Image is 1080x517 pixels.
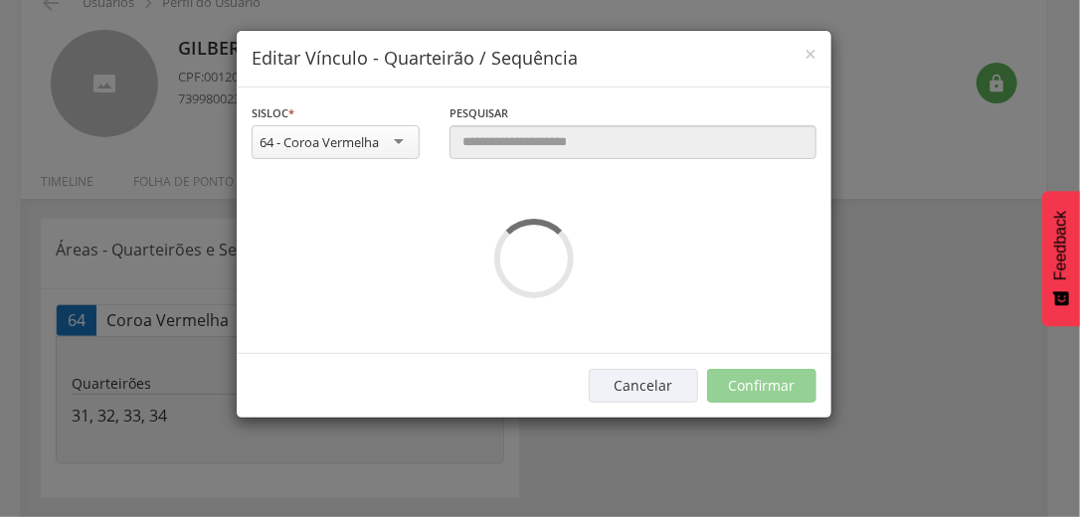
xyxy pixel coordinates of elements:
span: Sisloc [252,105,288,120]
h4: Editar Vínculo - Quarteirão / Sequência [252,46,816,72]
button: Confirmar [707,369,816,403]
div: 64 - Coroa Vermelha [260,133,379,151]
span: × [805,40,816,68]
button: Close [805,44,816,65]
span: Feedback [1052,211,1070,280]
button: Cancelar [589,369,698,403]
span: Pesquisar [450,105,508,120]
button: Feedback - Mostrar pesquisa [1042,191,1080,326]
